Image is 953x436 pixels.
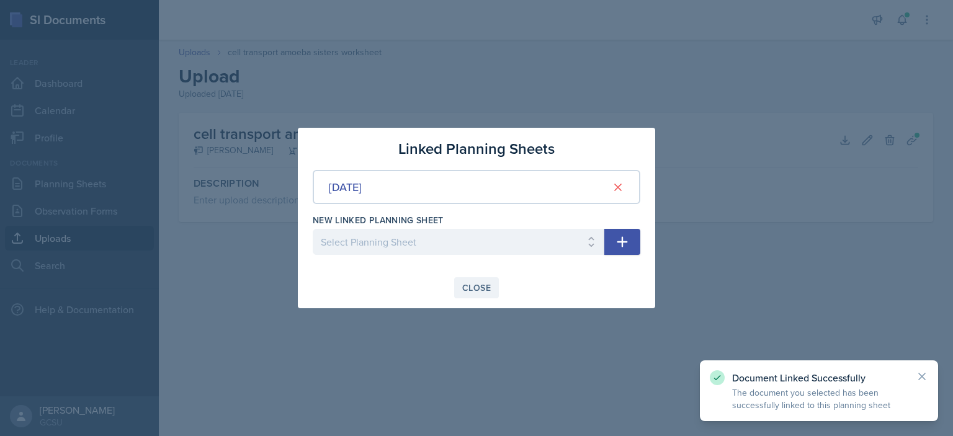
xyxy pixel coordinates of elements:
[313,214,444,226] label: New Linked Planning Sheet
[462,283,491,293] div: Close
[732,371,906,384] p: Document Linked Successfully
[454,277,499,298] button: Close
[398,138,555,160] h3: Linked Planning Sheets
[732,386,906,411] p: The document you selected has been successfully linked to this planning sheet
[329,179,362,195] div: [DATE]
